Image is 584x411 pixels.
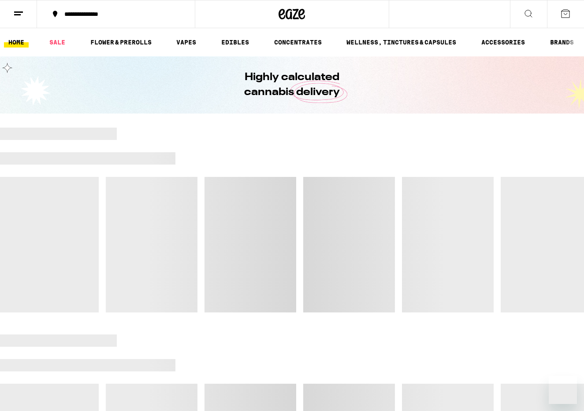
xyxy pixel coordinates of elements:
[217,37,253,48] a: EDIBLES
[86,37,156,48] a: FLOWER & PREROLLS
[270,37,326,48] a: CONCENTRATES
[477,37,529,48] a: ACCESSORIES
[172,37,201,48] a: VAPES
[219,70,365,100] h1: Highly calculated cannabis delivery
[4,37,29,48] a: HOME
[45,37,70,48] a: SALE
[546,37,578,48] a: BRANDS
[342,37,461,48] a: WELLNESS, TINCTURES & CAPSULES
[549,376,577,404] iframe: Button to launch messaging window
